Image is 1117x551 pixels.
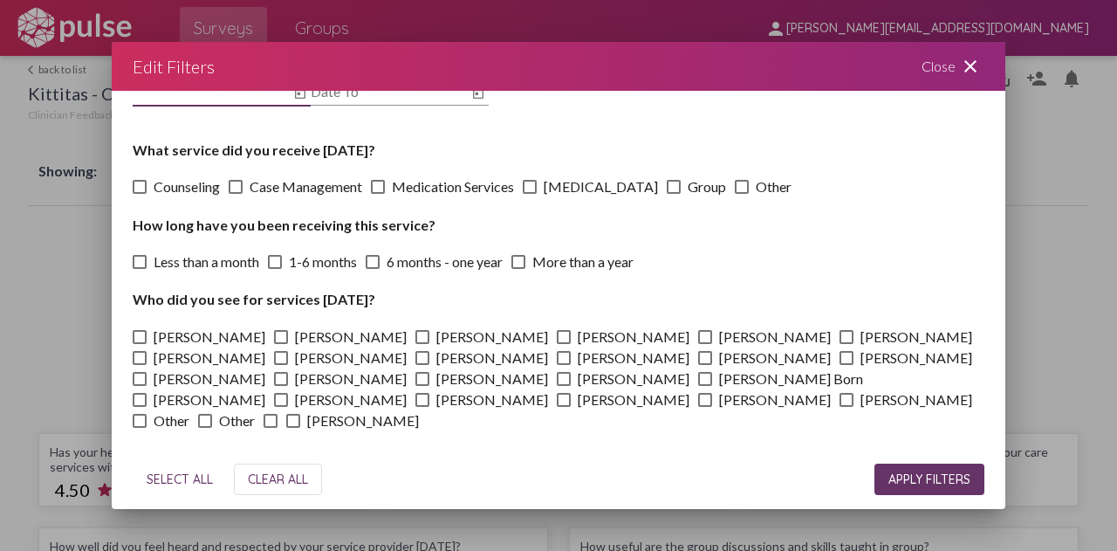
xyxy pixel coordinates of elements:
[219,410,255,431] span: Other
[133,291,984,307] h4: Who did you see for services [DATE]?
[578,368,689,389] span: [PERSON_NAME]
[289,251,357,272] span: 1-6 months
[860,348,972,368] span: [PERSON_NAME]
[307,410,419,431] span: [PERSON_NAME]
[154,348,265,368] span: [PERSON_NAME]
[688,176,726,197] span: Group
[719,348,831,368] span: [PERSON_NAME]
[154,176,220,197] span: Counseling
[578,389,689,410] span: [PERSON_NAME]
[578,348,689,368] span: [PERSON_NAME]
[133,141,984,158] h4: What service did you receive [DATE]?
[133,52,215,80] div: Edit Filters
[290,83,311,104] button: Open calendar
[387,251,503,272] span: 6 months - one year
[154,389,265,410] span: [PERSON_NAME]
[154,327,265,348] span: [PERSON_NAME]
[133,217,984,233] h4: How long have you been receiving this service?
[234,464,322,495] button: CLEAR ALL
[147,472,213,487] span: SELECT ALL
[295,327,407,348] span: [PERSON_NAME]
[436,389,548,410] span: [PERSON_NAME]
[154,251,259,272] span: Less than a month
[578,327,689,348] span: [PERSON_NAME]
[888,472,970,487] span: APPLY FILTERS
[860,389,972,410] span: [PERSON_NAME]
[756,176,791,197] span: Other
[295,348,407,368] span: [PERSON_NAME]
[392,176,514,197] span: Medication Services
[544,176,658,197] span: [MEDICAL_DATA]
[154,368,265,389] span: [PERSON_NAME]
[436,327,548,348] span: [PERSON_NAME]
[532,251,634,272] span: More than a year
[295,389,407,410] span: [PERSON_NAME]
[860,327,972,348] span: [PERSON_NAME]
[468,83,489,104] button: Open calendar
[719,389,831,410] span: [PERSON_NAME]
[154,410,189,431] span: Other
[874,464,984,495] button: APPLY FILTERS
[719,368,863,389] span: [PERSON_NAME] Born
[248,472,308,487] span: CLEAR ALL
[960,56,981,77] mat-icon: close
[295,368,407,389] span: [PERSON_NAME]
[436,368,548,389] span: [PERSON_NAME]
[719,327,831,348] span: [PERSON_NAME]
[133,464,227,495] button: SELECT ALL
[250,176,362,197] span: Case Management
[901,42,1005,91] div: Close
[436,348,548,368] span: [PERSON_NAME]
